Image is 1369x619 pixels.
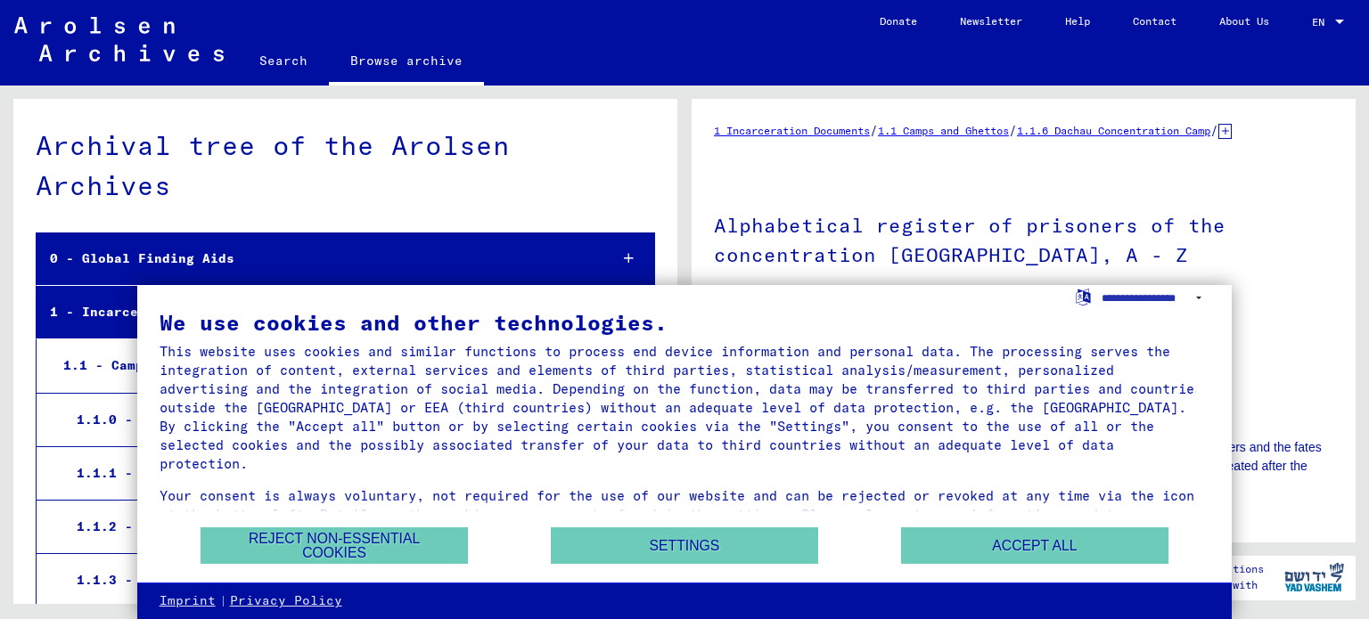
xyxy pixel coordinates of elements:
[901,527,1168,564] button: Accept all
[14,17,224,61] img: Arolsen_neg.svg
[37,241,594,276] div: 0 - Global Finding Aids
[160,342,1210,473] div: This website uses cookies and similar functions to process end device information and personal da...
[160,486,1210,542] div: Your consent is always voluntary, not required for the use of our website and can be rejected or ...
[63,403,594,437] div: 1.1.0 - General Information
[1017,124,1210,137] a: 1.1.6 Dachau Concentration Camp
[714,184,1333,292] h1: Alphabetical register of prisoners of the concentration [GEOGRAPHIC_DATA], A - Z
[1210,122,1218,138] span: /
[1312,16,1332,29] span: EN
[36,126,655,206] div: Archival tree of the Arolsen Archives
[63,509,594,544] div: 1.1.2 - Auschwitz Concentration and Extermination Camp
[37,295,594,330] div: 1 - Incarceration Documents
[329,39,484,86] a: Browse archive
[160,312,1210,333] div: We use cookies and other technologies.
[551,527,818,564] button: Settings
[1281,555,1348,599] img: yv_logo.png
[714,124,870,137] a: 1 Incarceration Documents
[870,122,878,138] span: /
[63,456,594,491] div: 1.1.1 - Amersfoort Police Transit Camp
[1009,122,1017,138] span: /
[238,39,329,82] a: Search
[160,592,216,610] a: Imprint
[878,124,1009,137] a: 1.1 Camps and Ghettos
[50,348,594,383] div: 1.1 - Camps and Ghettos
[230,592,342,610] a: Privacy Policy
[201,527,468,564] button: Reject non-essential cookies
